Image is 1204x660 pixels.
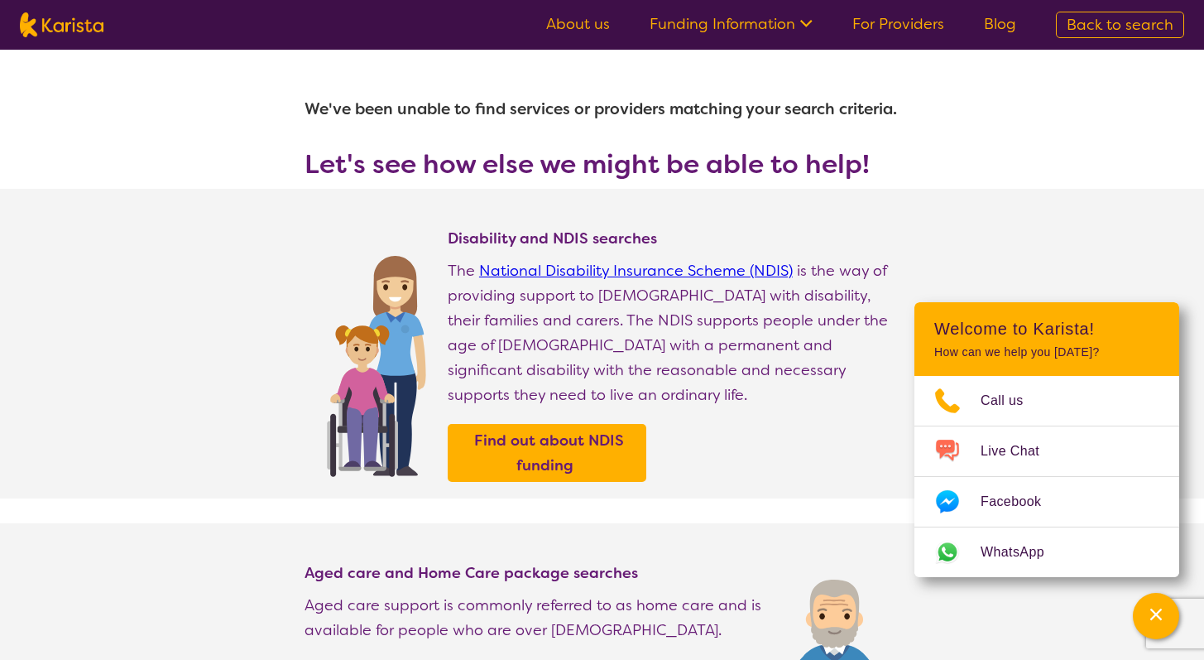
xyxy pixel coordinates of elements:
[474,431,624,475] b: Find out about NDIS funding
[981,489,1061,514] span: Facebook
[448,229,900,248] h4: Disability and NDIS searches
[1056,12,1184,38] a: Back to search
[852,14,944,34] a: For Providers
[934,319,1159,339] h2: Welcome to Karista!
[914,528,1179,577] a: Web link opens in a new tab.
[1133,593,1179,639] button: Channel Menu
[305,563,769,583] h4: Aged care and Home Care package searches
[20,12,103,37] img: Karista logo
[546,14,610,34] a: About us
[305,593,769,643] p: Aged care support is commonly referred to as home care and is available for people who are over [...
[479,261,793,281] a: National Disability Insurance Scheme (NDIS)
[914,376,1179,577] ul: Choose channel
[305,89,900,129] h1: We've been unable to find services or providers matching your search criteria.
[984,14,1016,34] a: Blog
[452,428,642,478] a: Find out about NDIS funding
[305,149,900,179] h3: Let's see how else we might be able to help!
[934,345,1159,359] p: How can we help you [DATE]?
[321,245,431,477] img: Find NDIS and Disability services and providers
[448,258,900,407] p: The is the way of providing support to [DEMOGRAPHIC_DATA] with disability, their families and car...
[981,540,1064,565] span: WhatsApp
[981,439,1059,464] span: Live Chat
[981,388,1043,413] span: Call us
[914,302,1179,577] div: Channel Menu
[650,14,813,34] a: Funding Information
[1067,15,1173,35] span: Back to search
